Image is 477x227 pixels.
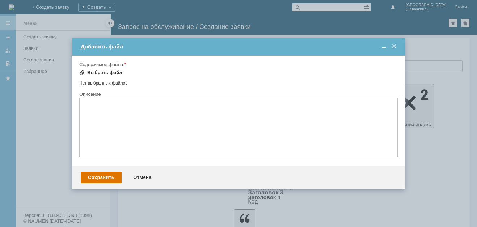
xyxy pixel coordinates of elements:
div: Выбрать файл [87,70,122,76]
div: Описание [79,92,396,97]
div: Содержимое файла [79,62,396,67]
div: Нет выбранных файлов [79,78,398,86]
span: Свернуть (Ctrl + M) [380,43,388,50]
span: Закрыть [391,43,398,50]
div: Добавить файл [81,43,398,50]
